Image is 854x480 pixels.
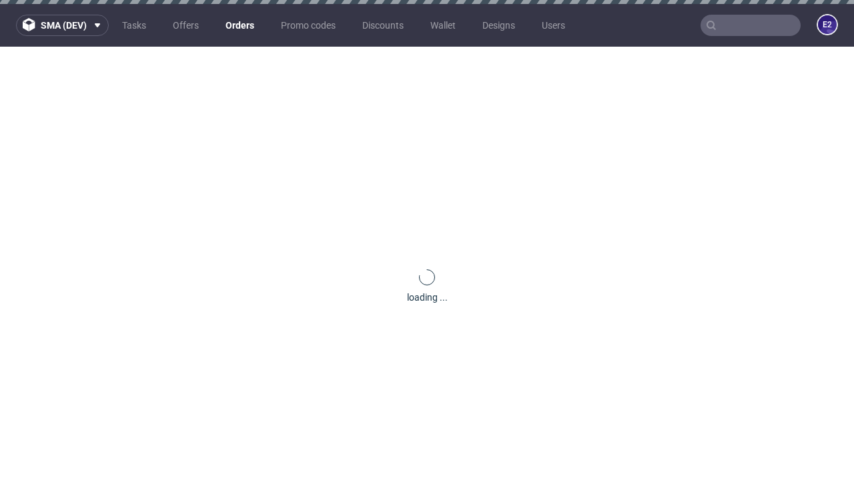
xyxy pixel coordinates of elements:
[422,15,464,36] a: Wallet
[16,15,109,36] button: sma (dev)
[41,21,87,30] span: sma (dev)
[534,15,573,36] a: Users
[218,15,262,36] a: Orders
[407,291,448,304] div: loading ...
[165,15,207,36] a: Offers
[818,15,837,34] figcaption: e2
[354,15,412,36] a: Discounts
[114,15,154,36] a: Tasks
[273,15,344,36] a: Promo codes
[474,15,523,36] a: Designs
